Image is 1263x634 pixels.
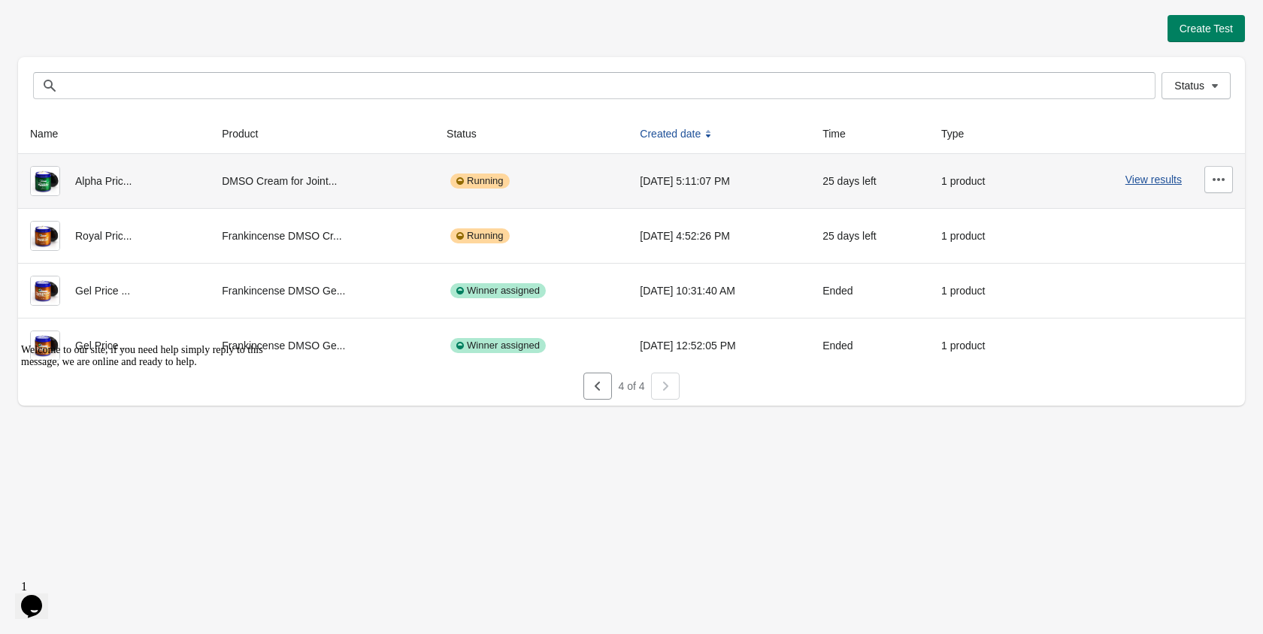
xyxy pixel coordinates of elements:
button: Time [816,120,867,147]
span: Create Test [1180,23,1233,35]
div: Welcome to our site, if you need help simply reply to this message, we are online and ready to help. [6,6,277,30]
button: Status [1162,72,1231,99]
div: [DATE] 12:52:05 PM [640,331,798,361]
iframe: chat widget [15,338,286,566]
div: Ended [822,331,917,361]
div: [DATE] 10:31:40 AM [640,276,798,306]
div: Alpha Pric... [30,166,198,196]
div: Frankincense DMSO Ge... [222,331,423,361]
button: Name [24,120,79,147]
div: Winner assigned [450,283,546,298]
button: Created date [634,120,722,147]
div: Frankincense DMSO Cr... [222,221,423,251]
span: 4 of 4 [618,380,644,392]
div: Royal Pric... [30,221,198,251]
div: Frankincense DMSO Ge... [222,276,423,306]
div: Running [450,228,509,243]
div: 25 days left [822,166,917,196]
button: Create Test [1168,15,1245,42]
div: [DATE] 5:11:07 PM [640,166,798,196]
div: 1 product [941,221,1021,251]
iframe: chat widget [15,574,63,619]
div: 25 days left [822,221,917,251]
button: Product [216,120,279,147]
div: Winner assigned [450,338,546,353]
button: Status [441,120,498,147]
div: 1 product [941,331,1021,361]
div: [DATE] 4:52:26 PM [640,221,798,251]
button: View results [1125,174,1182,186]
div: Gel Price ... [30,276,198,306]
div: 1 product [941,276,1021,306]
span: Status [1174,80,1204,92]
div: Running [450,174,509,189]
div: DMSO Cream for Joint... [222,166,423,196]
div: Ended [822,276,917,306]
div: 1 product [941,166,1021,196]
button: Type [935,120,985,147]
span: Welcome to our site, if you need help simply reply to this message, we are online and ready to help. [6,6,248,29]
div: Gel Price ... [30,331,198,361]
